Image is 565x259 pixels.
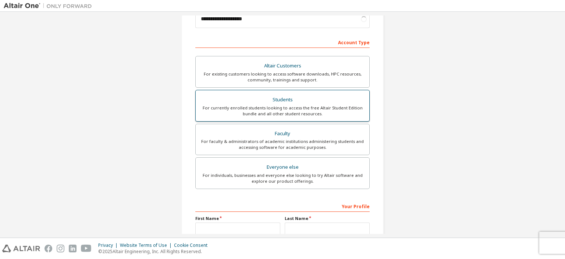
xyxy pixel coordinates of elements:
[200,172,365,184] div: For individuals, businesses and everyone else looking to try Altair software and explore our prod...
[200,139,365,150] div: For faculty & administrators of academic institutions administering students and accessing softwa...
[285,216,370,221] label: Last Name
[81,245,92,252] img: youtube.svg
[195,216,280,221] label: First Name
[195,200,370,212] div: Your Profile
[98,248,212,255] p: © 2025 Altair Engineering, Inc. All Rights Reserved.
[57,245,64,252] img: instagram.svg
[174,242,212,248] div: Cookie Consent
[195,36,370,48] div: Account Type
[98,242,120,248] div: Privacy
[200,162,365,172] div: Everyone else
[200,95,365,105] div: Students
[200,71,365,83] div: For existing customers looking to access software downloads, HPC resources, community, trainings ...
[69,245,77,252] img: linkedin.svg
[200,61,365,71] div: Altair Customers
[2,245,40,252] img: altair_logo.svg
[120,242,174,248] div: Website Terms of Use
[45,245,52,252] img: facebook.svg
[200,105,365,117] div: For currently enrolled students looking to access the free Altair Student Edition bundle and all ...
[4,2,96,10] img: Altair One
[200,129,365,139] div: Faculty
